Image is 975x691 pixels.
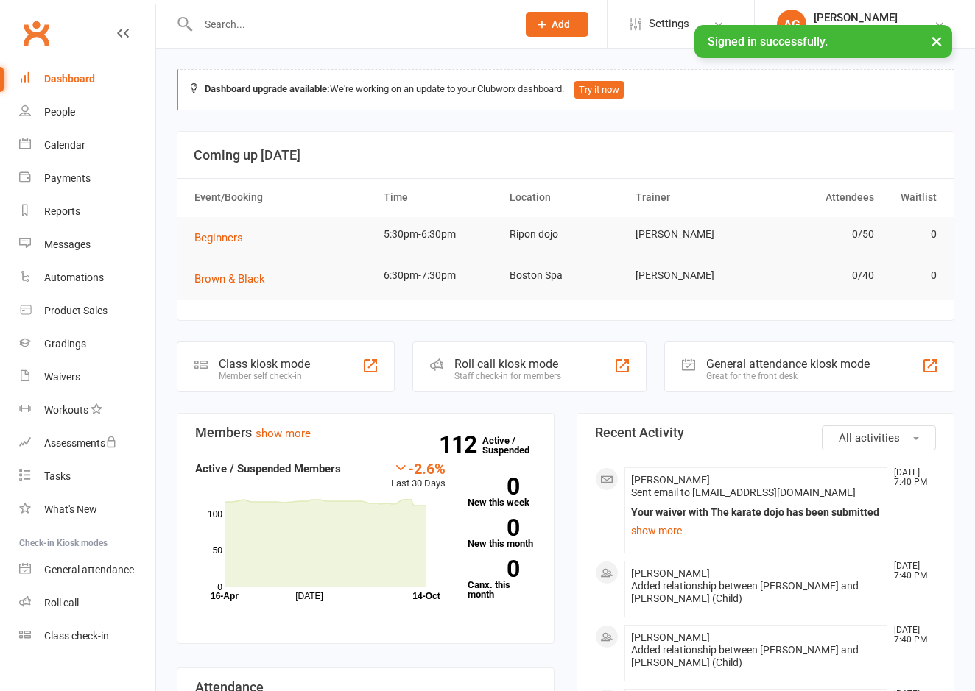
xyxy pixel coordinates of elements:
a: Product Sales [19,294,155,327]
input: Search... [194,14,507,35]
a: Payments [19,162,155,195]
div: -2.6% [391,460,446,476]
span: Sent email to [EMAIL_ADDRESS][DOMAIN_NAME] [631,486,856,498]
a: Roll call [19,587,155,620]
th: Trainer [629,179,755,216]
a: 0Canx. this month [468,560,536,599]
a: Gradings [19,327,155,361]
time: [DATE] 7:40 PM [887,561,935,581]
div: We're working on an update to your Clubworx dashboard. [177,69,954,110]
button: × [923,25,950,57]
h3: Members [195,425,536,440]
th: Attendees [755,179,881,216]
div: [PERSON_NAME] [814,11,898,24]
span: Brown & Black [194,272,265,286]
td: [PERSON_NAME] [629,217,755,252]
td: Ripon dojo [503,217,629,252]
div: Assessments [44,437,117,449]
button: Add [526,12,588,37]
a: Reports [19,195,155,228]
th: Time [377,179,503,216]
div: The karate dojo [814,24,898,38]
div: Great for the front desk [706,371,870,381]
h3: Recent Activity [595,425,936,440]
th: Location [503,179,629,216]
td: 0 [881,258,944,293]
div: Roll call kiosk mode [454,357,561,371]
div: Automations [44,272,104,283]
a: 112Active / Suspended [482,425,547,466]
div: Staff check-in for members [454,371,561,381]
strong: 112 [439,433,482,456]
div: Tasks [44,470,71,482]
td: 0 [881,217,944,252]
div: Waivers [44,371,80,383]
a: Workouts [19,394,155,427]
a: show more [631,520,881,541]
a: Calendar [19,129,155,162]
a: 0New this month [468,519,536,548]
div: Reports [44,205,80,217]
div: Member self check-in [219,371,310,381]
button: Try it now [574,81,624,99]
span: All activities [839,431,900,444]
div: Added relationship between [PERSON_NAME] and [PERSON_NAME] (Child) [631,644,881,669]
strong: 0 [468,517,519,539]
strong: 0 [468,558,519,580]
span: [PERSON_NAME] [631,474,710,486]
time: [DATE] 7:40 PM [887,468,935,487]
a: General attendance kiosk mode [19,553,155,587]
a: show more [256,427,311,440]
button: Brown & Black [194,270,275,288]
div: Messages [44,238,91,250]
div: Payments [44,172,91,184]
time: [DATE] 7:40 PM [887,626,935,645]
div: What's New [44,503,97,515]
div: General attendance kiosk mode [706,357,870,371]
span: Signed in successfully. [708,35,828,49]
div: Added relationship between [PERSON_NAME] and [PERSON_NAME] (Child) [631,580,881,605]
button: All activities [822,425,936,450]
strong: Dashboard upgrade available: [205,83,330,94]
td: [PERSON_NAME] [629,258,755,293]
th: Waitlist [881,179,944,216]
a: Assessments [19,427,155,460]
div: Class check-in [44,630,109,642]
strong: Active / Suspended Members [195,462,341,475]
span: Beginners [194,231,243,244]
span: Settings [649,7,689,40]
div: AG [777,10,806,39]
span: [PERSON_NAME] [631,567,710,579]
div: Your waiver with The karate dojo has been submitted [631,506,881,519]
a: What's New [19,493,155,526]
a: Waivers [19,361,155,394]
div: Dashboard [44,73,95,85]
td: 6:30pm-7:30pm [377,258,503,293]
a: Clubworx [18,15,54,52]
a: Class kiosk mode [19,620,155,653]
div: Roll call [44,597,79,609]
th: Event/Booking [188,179,377,216]
h3: Coming up [DATE] [194,148,937,163]
div: Product Sales [44,305,108,316]
strong: 0 [468,475,519,497]
td: 0/50 [755,217,881,252]
div: General attendance [44,564,134,575]
td: 5:30pm-6:30pm [377,217,503,252]
div: Workouts [44,404,88,416]
div: People [44,106,75,118]
div: Class kiosk mode [219,357,310,371]
div: Calendar [44,139,85,151]
a: 0New this week [468,478,536,507]
a: People [19,96,155,129]
a: Automations [19,261,155,294]
a: Messages [19,228,155,261]
div: Gradings [44,338,86,350]
span: Add [552,18,570,30]
div: Last 30 Days [391,460,446,492]
a: Tasks [19,460,155,493]
td: 0/40 [755,258,881,293]
button: Beginners [194,229,253,247]
td: Boston Spa [503,258,629,293]
span: [PERSON_NAME] [631,631,710,643]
